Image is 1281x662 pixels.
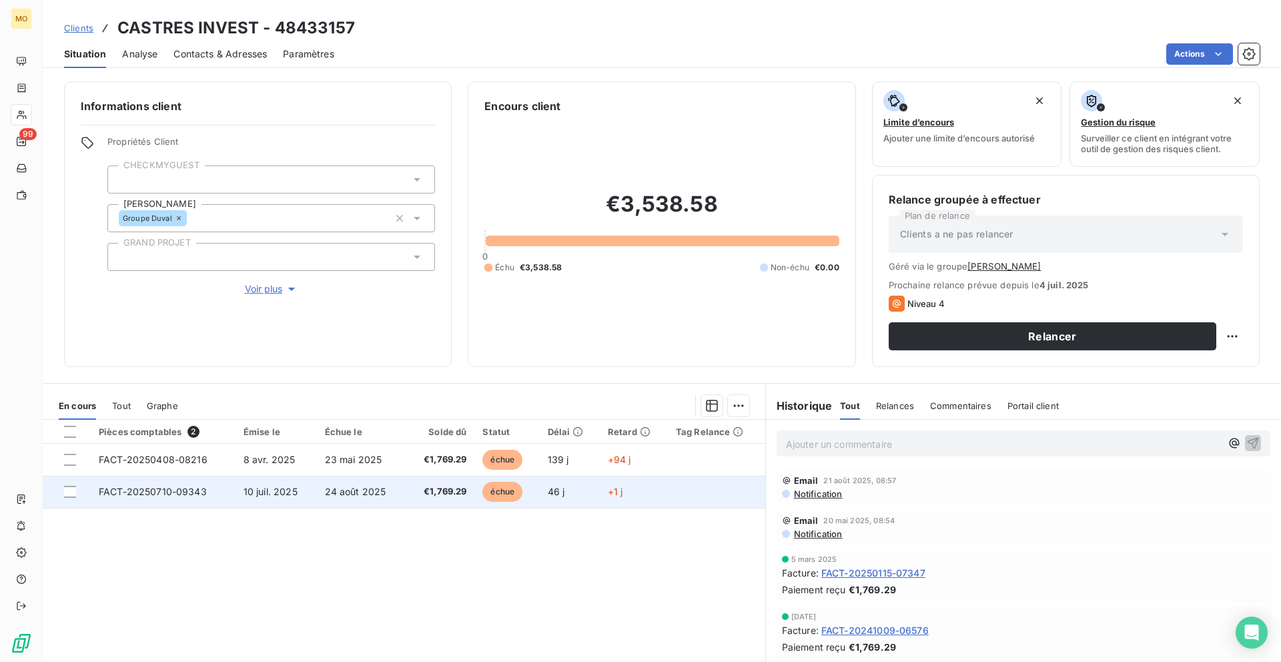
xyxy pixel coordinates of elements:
span: Ajouter une limite d’encours autorisé [883,133,1035,143]
a: 99 [11,131,31,152]
span: +1 j [608,486,623,497]
div: Émise le [244,426,309,437]
span: FACT-20250408-08216 [99,454,207,465]
div: Open Intercom Messenger [1236,617,1268,649]
div: Tag Relance [676,426,757,437]
span: 24 août 2025 [325,486,386,497]
button: Limite d’encoursAjouter une limite d’encours autorisé [872,81,1062,167]
span: échue [482,482,522,502]
button: Actions [1166,43,1233,65]
span: €0.00 [815,262,839,274]
div: MO [11,8,32,29]
span: 0 [482,251,488,262]
input: Ajouter une valeur [119,251,129,263]
span: FACT-20241009-06576 [821,623,929,637]
span: En cours [59,400,96,411]
span: Échu [495,262,514,274]
input: Ajouter une valeur [119,174,129,186]
span: Paramètres [283,47,334,61]
span: Gestion du risque [1081,117,1156,127]
span: Prochaine relance prévue depuis le [889,280,1243,290]
span: Situation [64,47,106,61]
h6: Encours client [484,98,560,114]
div: Solde dû [414,426,467,437]
div: Pièces comptables [99,426,228,438]
button: [PERSON_NAME] [967,261,1041,272]
span: Commentaires [930,400,991,411]
span: Voir plus [245,282,298,296]
img: Logo LeanPay [11,633,32,654]
span: Contacts & Adresses [173,47,267,61]
div: Statut [482,426,531,437]
div: Retard [608,426,660,437]
span: FACT-20250115-07347 [821,566,925,580]
span: Surveiller ce client en intégrant votre outil de gestion des risques client. [1081,133,1248,154]
span: Notification [793,529,843,539]
button: Relancer [889,322,1216,350]
span: 20 mai 2025, 08:54 [823,517,895,525]
input: Ajouter une valeur [187,212,197,224]
h6: Informations client [81,98,435,114]
span: €1,769.29 [414,453,467,466]
span: Analyse [122,47,157,61]
span: 8 avr. 2025 [244,454,296,465]
span: €1,769.29 [849,640,896,654]
span: 10 juil. 2025 [244,486,298,497]
span: 46 j [548,486,565,497]
span: +94 j [608,454,631,465]
h2: €3,538.58 [484,191,839,231]
span: FACT-20250710-09343 [99,486,207,497]
span: Tout [840,400,860,411]
span: €1,769.29 [849,583,896,597]
span: Email [794,475,819,486]
span: Propriétés Client [107,136,435,155]
span: Facture : [782,566,819,580]
span: Paiement reçu [782,640,846,654]
span: 2 [187,426,199,438]
span: Géré via le groupe [889,261,1243,272]
span: Groupe Duval [123,214,172,222]
span: 4 juil. 2025 [1039,280,1089,290]
span: 99 [19,128,37,140]
div: Échue le [325,426,398,437]
button: Voir plus [107,282,435,296]
span: Paiement reçu [782,583,846,597]
span: Niveau 4 [907,298,945,309]
span: Facture : [782,623,819,637]
span: 23 mai 2025 [325,454,382,465]
button: Gestion du risqueSurveiller ce client en intégrant votre outil de gestion des risques client. [1070,81,1260,167]
span: échue [482,450,522,470]
span: Non-échu [771,262,809,274]
span: 21 août 2025, 08:57 [823,476,896,484]
h6: Relance groupée à effectuer [889,192,1243,208]
span: Limite d’encours [883,117,954,127]
span: 139 j [548,454,569,465]
span: [DATE] [791,613,817,621]
h6: Historique [766,398,833,414]
h3: CASTRES INVEST - 48433157 [117,16,355,40]
span: €3,538.58 [520,262,562,274]
span: Email [794,515,819,526]
span: Tout [112,400,131,411]
span: Clients a ne pas relancer [900,228,1013,241]
a: Clients [64,21,93,35]
span: Relances [876,400,914,411]
span: €1,769.29 [414,485,467,499]
span: Notification [793,488,843,499]
span: Graphe [147,400,178,411]
div: Délai [548,426,592,437]
span: Portail client [1007,400,1059,411]
span: Clients [64,23,93,33]
span: 5 mars 2025 [791,555,837,563]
